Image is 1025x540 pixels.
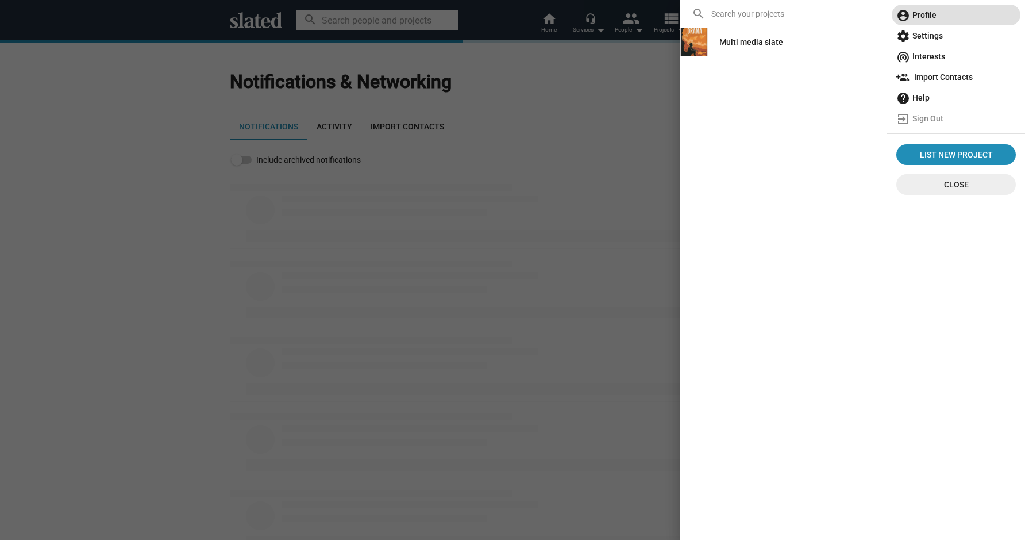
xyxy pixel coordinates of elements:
[892,108,1020,129] a: Sign Out
[896,9,910,22] mat-icon: account_circle
[892,46,1020,67] a: Interests
[896,91,910,105] mat-icon: help
[896,144,1016,165] a: List New Project
[710,32,792,52] a: Multi media slate
[896,174,1016,195] button: Close
[892,87,1020,108] a: Help
[896,87,1016,108] span: Help
[905,174,1007,195] span: Close
[896,29,910,43] mat-icon: settings
[680,28,708,56] img: Multi media slate
[896,50,910,64] mat-icon: wifi_tethering
[719,32,783,52] div: Multi media slate
[892,5,1020,25] a: Profile
[692,7,706,21] mat-icon: search
[892,67,1020,87] a: Import Contacts
[896,25,1016,46] span: Settings
[896,112,910,126] mat-icon: exit_to_app
[892,25,1020,46] a: Settings
[896,5,1016,25] span: Profile
[901,144,1011,165] span: List New Project
[896,67,1016,87] span: Import Contacts
[896,46,1016,67] span: Interests
[896,108,1016,129] span: Sign Out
